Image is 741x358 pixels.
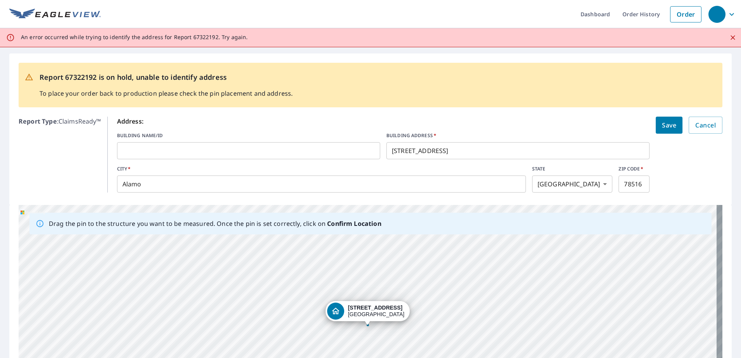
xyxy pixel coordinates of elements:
[689,117,722,134] button: Cancel
[532,165,613,172] label: STATE
[327,219,381,228] b: Confirm Location
[532,176,613,193] div: [GEOGRAPHIC_DATA]
[49,219,381,228] p: Drag the pin to the structure you want to be measured. Once the pin is set correctly, click on
[40,72,293,83] p: Report 67322192 is on hold, unable to identify address
[117,165,526,172] label: CITY
[386,132,650,139] label: BUILDING ADDRESS
[348,305,403,311] strong: [STREET_ADDRESS]
[326,301,410,325] div: Dropped pin, building 1, Residential property, 938 S Alamo Rd Alamo, TX 78516
[9,9,101,20] img: EV Logo
[21,34,248,41] p: An error occurred while trying to identify the address for Report 67322192. Try again.
[19,117,101,193] p: : ClaimsReady™
[40,89,293,98] p: To place your order back to production please check the pin placement and address.
[117,132,380,139] label: BUILDING NAME/ID
[728,33,738,43] button: Close
[662,120,676,131] span: Save
[656,117,682,134] button: Save
[670,6,701,22] a: Order
[619,165,650,172] label: ZIP CODE
[695,120,716,131] span: Cancel
[19,117,57,126] b: Report Type
[538,181,600,188] em: [GEOGRAPHIC_DATA]
[117,117,650,126] p: Address:
[348,305,405,318] div: [GEOGRAPHIC_DATA]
